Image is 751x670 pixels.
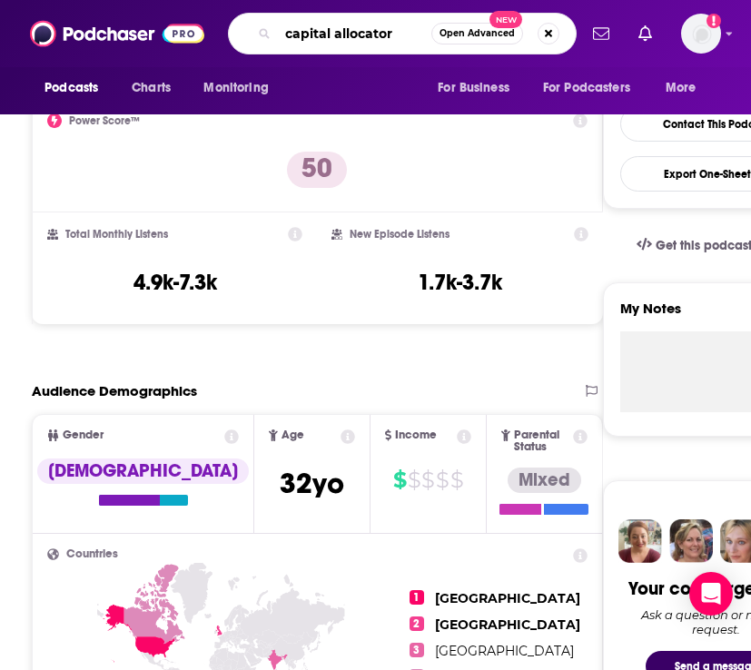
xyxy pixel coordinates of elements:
button: open menu [531,71,657,105]
h3: 1.7k-3.7k [418,269,502,296]
div: Mixed [508,468,581,493]
span: Charts [132,75,171,101]
img: Barbara Profile [669,519,713,563]
span: $ [393,466,406,495]
h3: 4.9k-7.3k [133,269,217,296]
span: 1 [410,590,424,605]
h2: Audience Demographics [32,382,197,399]
span: Open Advanced [440,29,515,38]
span: Countries [66,548,118,560]
div: [DEMOGRAPHIC_DATA] [37,458,249,484]
span: 32 yo [280,466,344,501]
span: $ [450,466,463,495]
span: Age [282,429,304,441]
button: open menu [191,71,292,105]
img: Podchaser - Follow, Share and Rate Podcasts [30,16,204,51]
img: User Profile [681,14,721,54]
span: Income [395,429,437,441]
button: open menu [425,71,532,105]
button: open menu [653,71,719,105]
span: [GEOGRAPHIC_DATA] [435,590,580,606]
span: Podcasts [44,75,98,101]
span: For Podcasters [543,75,630,101]
div: Open Intercom Messenger [689,572,733,616]
input: Search podcasts, credits, & more... [278,19,431,48]
span: $ [421,466,434,495]
p: 50 [287,152,347,188]
span: Monitoring [203,75,268,101]
button: open menu [32,71,122,105]
a: Charts [120,71,182,105]
h2: Power Score™ [69,114,140,127]
span: 2 [410,616,424,631]
a: Show notifications dropdown [631,18,659,49]
svg: Add a profile image [707,14,721,28]
span: $ [436,466,449,495]
span: [GEOGRAPHIC_DATA] [435,616,580,633]
span: [GEOGRAPHIC_DATA] [435,643,574,659]
span: New [489,11,522,28]
span: Gender [63,429,104,441]
a: Show notifications dropdown [586,18,617,49]
span: 3 [410,643,424,657]
h2: Total Monthly Listens [65,228,168,241]
span: More [666,75,697,101]
button: Open AdvancedNew [431,23,523,44]
button: Show profile menu [681,14,721,54]
div: Search podcasts, credits, & more... [228,13,577,54]
h2: New Episode Listens [350,228,450,241]
span: $ [408,466,420,495]
span: For Business [438,75,509,101]
span: Parental Status [514,429,570,453]
img: Sydney Profile [618,519,662,563]
span: Logged in as ellerylsmith123 [681,14,721,54]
